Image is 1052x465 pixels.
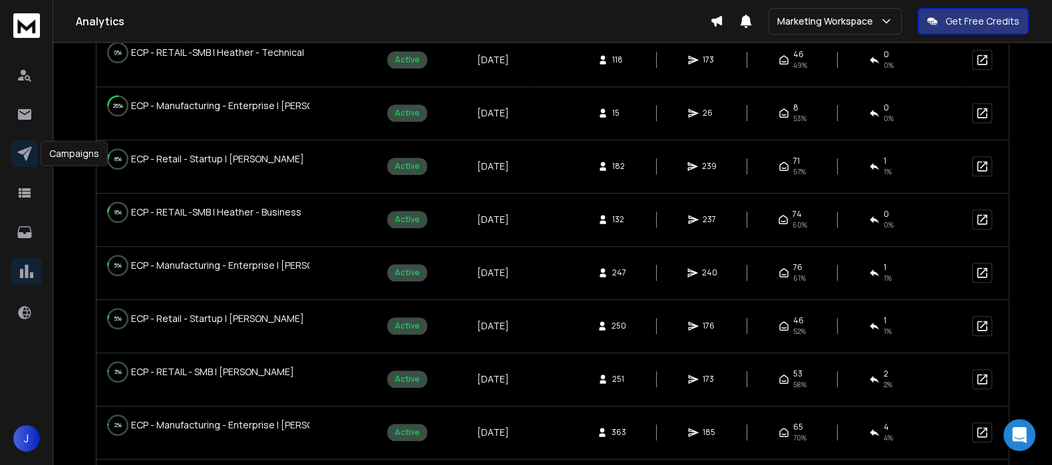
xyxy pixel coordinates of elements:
[114,152,122,166] p: 8 %
[793,102,798,113] span: 8
[793,113,806,124] span: 53 %
[96,34,309,71] td: ECP - RETAIL -SMB | Heather - Technical
[703,427,716,438] span: 185
[946,15,1019,28] p: Get Free Credits
[792,209,802,220] span: 74
[793,60,807,71] span: 49 %
[13,425,40,452] button: J
[13,13,40,38] img: logo
[703,214,716,225] span: 237
[1003,419,1035,451] div: Open Intercom Messenger
[793,422,803,432] span: 65
[884,220,894,230] span: 0 %
[114,46,122,59] p: 0 %
[454,246,529,299] td: [DATE]
[793,49,804,60] span: 46
[454,193,529,246] td: [DATE]
[612,108,625,118] span: 15
[884,49,889,60] span: 0
[96,247,309,284] td: ECP - Manufacturing - Enterprise | [PERSON_NAME]
[612,267,626,278] span: 247
[884,262,886,273] span: 1
[612,214,625,225] span: 132
[612,321,626,331] span: 250
[884,60,894,71] span: 0 %
[884,209,889,220] span: 0
[884,326,892,337] span: 1 %
[96,300,309,337] td: ECP - Retail - Startup | [PERSON_NAME]
[884,273,892,283] span: 1 %
[884,166,892,177] span: 1 %
[884,369,888,379] span: 2
[793,379,806,390] span: 58 %
[884,113,894,124] span: 0 %
[702,267,717,278] span: 240
[454,86,529,140] td: [DATE]
[703,321,716,331] span: 176
[884,432,893,443] span: 4 %
[793,326,806,337] span: 52 %
[387,371,427,388] div: Active
[96,194,309,231] td: ECP - RETAIL -SMB | Heather - Business
[387,317,427,335] div: Active
[114,312,122,325] p: 5 %
[793,273,806,283] span: 61 %
[114,206,122,219] p: 9 %
[884,422,889,432] span: 4
[703,108,716,118] span: 26
[884,379,892,390] span: 2 %
[96,87,309,124] td: ECP - Manufacturing - Enterprise | [PERSON_NAME]
[918,8,1029,35] button: Get Free Credits
[96,140,309,178] td: ECP - Retail - Startup | [PERSON_NAME]
[114,365,122,379] p: 3 %
[612,374,625,385] span: 251
[703,374,716,385] span: 173
[76,13,710,29] h1: Analytics
[41,141,108,166] div: Campaigns
[454,33,529,86] td: [DATE]
[793,369,802,379] span: 53
[114,259,122,272] p: 5 %
[113,99,123,112] p: 26 %
[454,353,529,406] td: [DATE]
[884,102,889,113] span: 0
[454,299,529,353] td: [DATE]
[702,161,717,172] span: 239
[777,15,878,28] p: Marketing Workspace
[387,158,427,175] div: Active
[612,55,625,65] span: 118
[792,220,807,230] span: 60 %
[114,418,122,432] p: 2 %
[387,104,427,122] div: Active
[387,264,427,281] div: Active
[454,406,529,459] td: [DATE]
[387,51,427,69] div: Active
[793,315,804,326] span: 46
[96,406,309,444] td: ECP - Manufacturing - Enterprise | [PERSON_NAME]
[793,262,802,273] span: 76
[454,140,529,193] td: [DATE]
[884,156,886,166] span: 1
[387,424,427,441] div: Active
[703,55,716,65] span: 173
[387,211,427,228] div: Active
[96,353,309,390] td: ECP - RETAIL - SMB | [PERSON_NAME]
[612,427,626,438] span: 363
[612,161,625,172] span: 182
[793,432,806,443] span: 70 %
[793,166,806,177] span: 57 %
[793,156,800,166] span: 71
[884,315,886,326] span: 1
